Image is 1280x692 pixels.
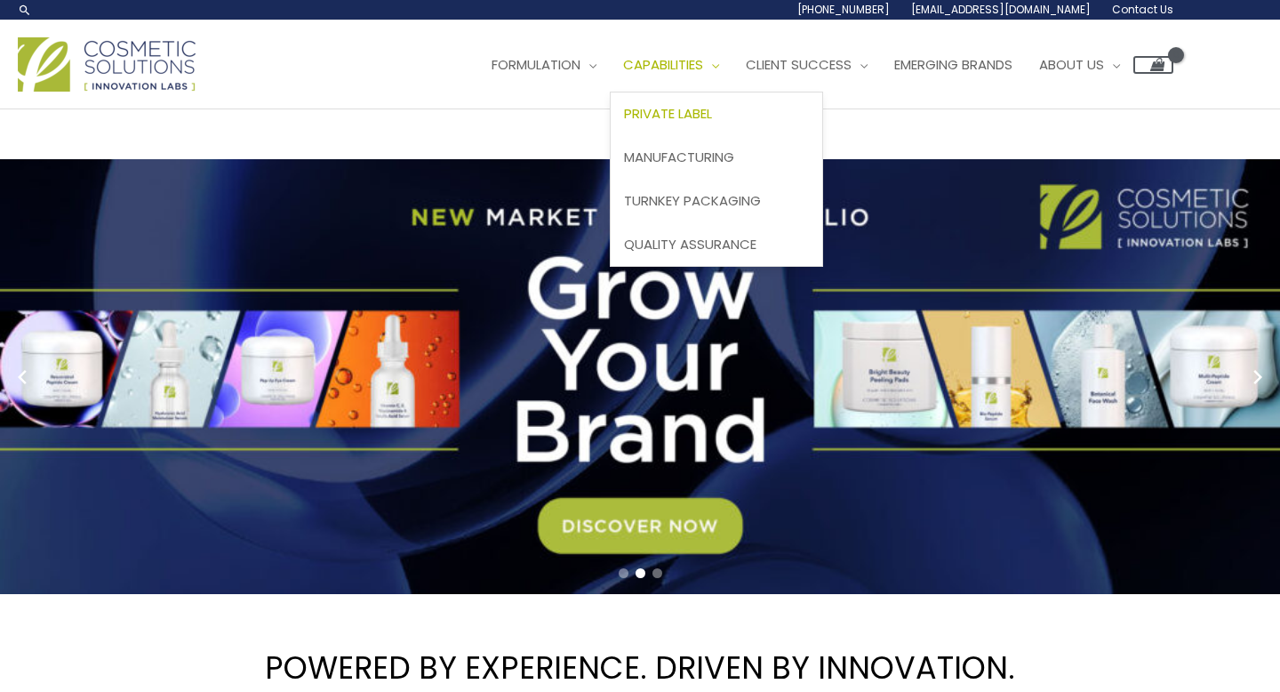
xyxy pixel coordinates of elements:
[1112,2,1173,17] span: Contact Us
[624,191,761,210] span: Turnkey Packaging
[624,235,756,253] span: Quality Assurance
[624,104,712,123] span: Private Label
[624,148,734,166] span: Manufacturing
[611,222,822,266] a: Quality Assurance
[1026,38,1133,92] a: About Us
[610,38,732,92] a: Capabilities
[611,179,822,222] a: Turnkey Packaging
[623,55,703,74] span: Capabilities
[611,136,822,180] a: Manufacturing
[492,55,580,74] span: Formulation
[652,568,662,578] span: Go to slide 3
[1133,56,1173,74] a: View Shopping Cart, empty
[478,38,610,92] a: Formulation
[881,38,1026,92] a: Emerging Brands
[1039,55,1104,74] span: About Us
[746,55,852,74] span: Client Success
[797,2,890,17] span: [PHONE_NUMBER]
[732,38,881,92] a: Client Success
[911,2,1091,17] span: [EMAIL_ADDRESS][DOMAIN_NAME]
[18,3,32,17] a: Search icon link
[619,568,628,578] span: Go to slide 1
[894,55,1012,74] span: Emerging Brands
[9,364,36,390] button: Previous slide
[1244,364,1271,390] button: Next slide
[611,93,822,136] a: Private Label
[18,37,196,92] img: Cosmetic Solutions Logo
[465,38,1173,92] nav: Site Navigation
[636,568,645,578] span: Go to slide 2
